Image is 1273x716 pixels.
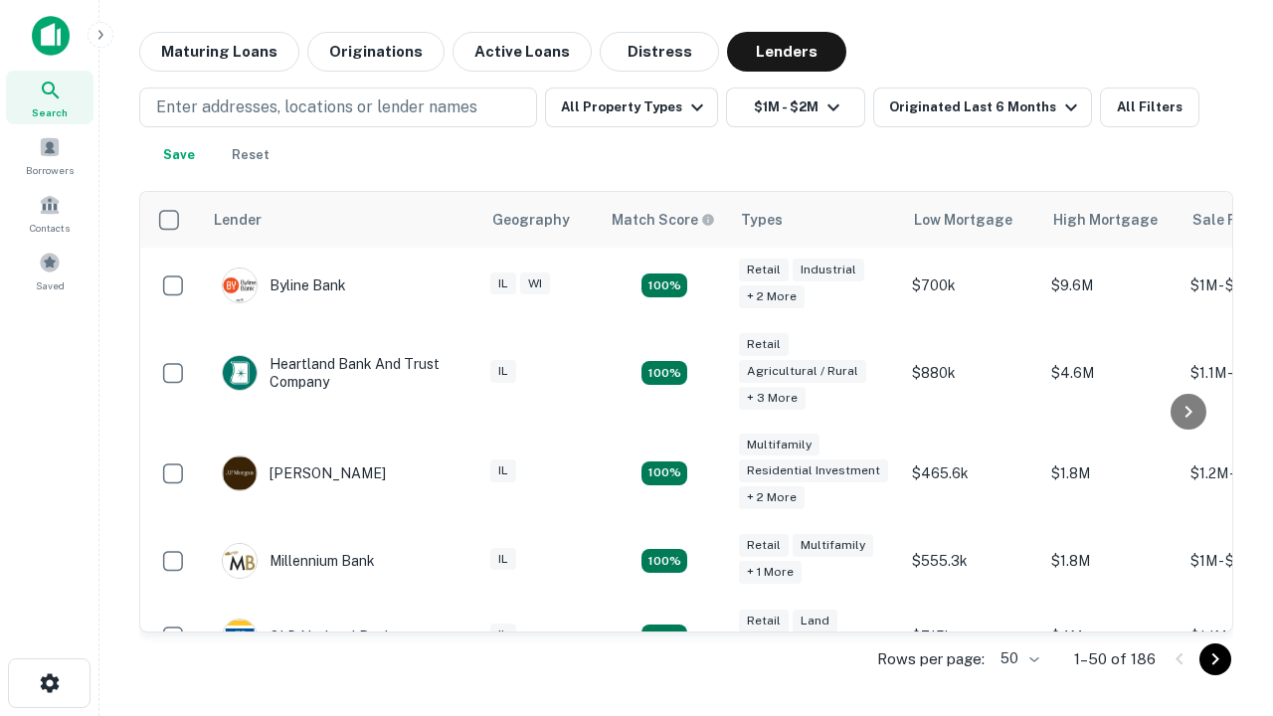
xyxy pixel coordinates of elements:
div: Residential Investment [739,459,888,482]
span: Search [32,104,68,120]
div: Byline Bank [222,268,346,303]
th: Geography [480,192,600,248]
p: 1–50 of 186 [1074,647,1156,671]
div: Matching Properties: 17, hasApolloMatch: undefined [641,361,687,385]
div: Matching Properties: 27, hasApolloMatch: undefined [641,461,687,485]
button: Save your search to get updates of matches that match your search criteria. [147,135,211,175]
img: picture [223,620,257,653]
div: WI [520,272,550,295]
td: $4M [1041,599,1181,674]
div: Retail [739,333,789,356]
div: Capitalize uses an advanced AI algorithm to match your search with the best lender. The match sco... [612,209,715,231]
button: Reset [219,135,282,175]
div: Originated Last 6 Months [889,95,1083,119]
div: IL [490,548,516,571]
div: High Mortgage [1053,208,1158,232]
span: Saved [36,277,65,293]
h6: Match Score [612,209,711,231]
div: Retail [739,610,789,632]
p: Enter addresses, locations or lender names [156,95,477,119]
td: $715k [902,599,1041,674]
button: Originations [307,32,445,72]
div: Low Mortgage [914,208,1012,232]
div: IL [490,360,516,383]
button: $1M - $2M [726,88,865,127]
td: $4.6M [1041,323,1181,424]
button: All Property Types [545,88,718,127]
div: Matching Properties: 16, hasApolloMatch: undefined [641,549,687,573]
div: Land [793,610,837,632]
td: $700k [902,248,1041,323]
div: + 1 more [739,561,802,584]
div: + 2 more [739,285,805,308]
div: + 3 more [739,387,806,410]
a: Contacts [6,186,93,240]
p: Rows per page: [877,647,985,671]
td: $9.6M [1041,248,1181,323]
th: Types [729,192,902,248]
div: Types [741,208,783,232]
img: capitalize-icon.png [32,16,70,56]
th: High Mortgage [1041,192,1181,248]
button: Enter addresses, locations or lender names [139,88,537,127]
button: Go to next page [1199,643,1231,675]
div: OLD National Bank [222,619,393,654]
div: Millennium Bank [222,543,375,579]
img: picture [223,544,257,578]
button: Distress [600,32,719,72]
div: IL [490,272,516,295]
th: Low Mortgage [902,192,1041,248]
div: [PERSON_NAME] [222,455,386,491]
div: 50 [993,644,1042,673]
iframe: Chat Widget [1174,557,1273,652]
div: Multifamily [739,434,819,456]
div: IL [490,459,516,482]
div: Matching Properties: 20, hasApolloMatch: undefined [641,273,687,297]
td: $1.8M [1041,523,1181,599]
th: Lender [202,192,480,248]
div: Retail [739,534,789,557]
img: picture [223,268,257,302]
div: IL [490,624,516,646]
div: Retail [739,259,789,281]
div: Multifamily [793,534,873,557]
th: Capitalize uses an advanced AI algorithm to match your search with the best lender. The match sco... [600,192,729,248]
div: Geography [492,208,570,232]
div: Lender [214,208,262,232]
div: + 2 more [739,486,805,509]
a: Saved [6,244,93,297]
img: picture [223,456,257,490]
div: Industrial [793,259,864,281]
span: Contacts [30,220,70,236]
a: Borrowers [6,128,93,182]
button: Lenders [727,32,846,72]
td: $555.3k [902,523,1041,599]
div: Heartland Bank And Trust Company [222,355,460,391]
img: picture [223,356,257,390]
td: $1.8M [1041,424,1181,524]
td: $880k [902,323,1041,424]
button: Active Loans [453,32,592,72]
button: Maturing Loans [139,32,299,72]
span: Borrowers [26,162,74,178]
td: $465.6k [902,424,1041,524]
button: All Filters [1100,88,1199,127]
div: Matching Properties: 18, hasApolloMatch: undefined [641,625,687,648]
a: Search [6,71,93,124]
div: Agricultural / Rural [739,360,866,383]
button: Originated Last 6 Months [873,88,1092,127]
